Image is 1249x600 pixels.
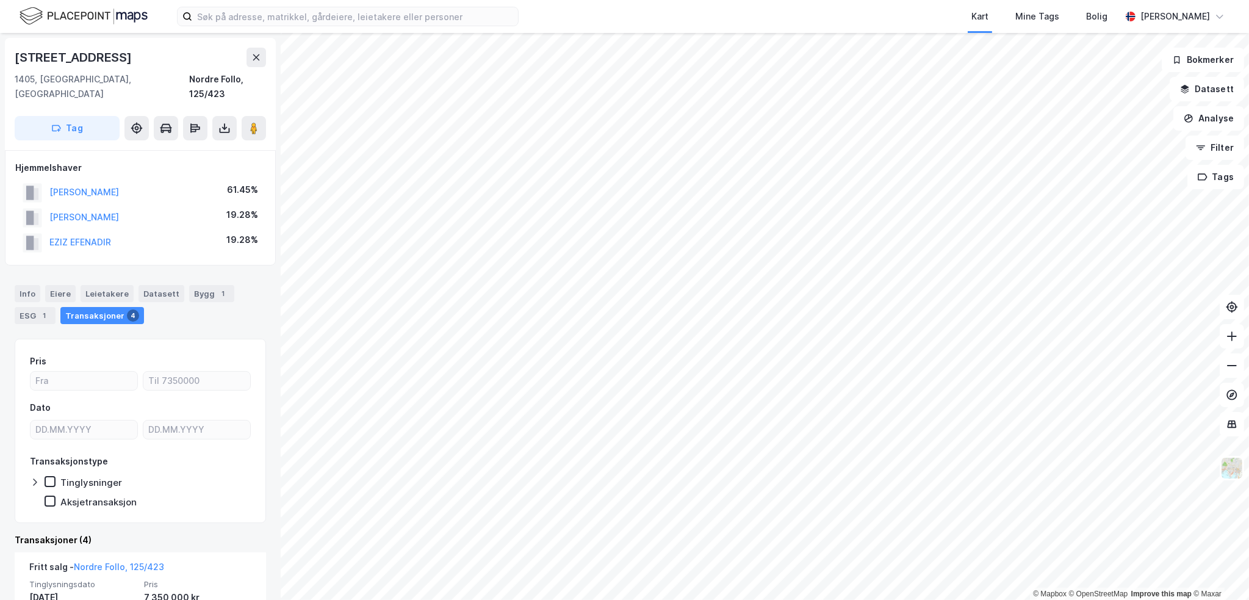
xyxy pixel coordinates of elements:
a: Nordre Follo, 125/423 [74,562,164,572]
input: Til 7350000 [143,372,250,390]
input: Fra [31,372,137,390]
div: Datasett [139,285,184,302]
div: 1 [38,309,51,322]
div: Info [15,285,40,302]
img: logo.f888ab2527a4732fd821a326f86c7f29.svg [20,5,148,27]
div: 19.28% [226,208,258,222]
span: Pris [144,579,251,590]
iframe: Chat Widget [1188,541,1249,600]
div: [PERSON_NAME] [1140,9,1210,24]
div: 1405, [GEOGRAPHIC_DATA], [GEOGRAPHIC_DATA] [15,72,189,101]
a: Improve this map [1131,590,1192,598]
div: Kart [971,9,988,24]
input: DD.MM.YYYY [143,421,250,439]
button: Datasett [1170,77,1244,101]
div: Leietakere [81,285,134,302]
input: DD.MM.YYYY [31,421,137,439]
div: Mine Tags [1015,9,1059,24]
div: Transaksjoner [60,307,144,324]
button: Analyse [1173,106,1244,131]
div: ESG [15,307,56,324]
input: Søk på adresse, matrikkel, gårdeiere, leietakere eller personer [192,7,518,26]
a: OpenStreetMap [1069,590,1128,598]
div: 1 [217,287,229,300]
div: Fritt salg - [29,560,164,579]
div: Aksjetransaksjon [60,496,137,508]
div: Eiere [45,285,76,302]
a: Mapbox [1033,590,1067,598]
div: Pris [30,354,46,369]
button: Bokmerker [1162,48,1244,72]
div: Bolig [1086,9,1107,24]
div: Kontrollprogram for chat [1188,541,1249,600]
div: Bygg [189,285,234,302]
div: Transaksjoner (4) [15,533,266,548]
div: Nordre Follo, 125/423 [189,72,266,101]
div: Hjemmelshaver [15,161,265,175]
button: Tags [1187,165,1244,189]
img: Z [1220,457,1244,480]
div: Dato [30,400,51,415]
span: Tinglysningsdato [29,579,137,590]
div: Tinglysninger [60,477,122,488]
button: Filter [1186,136,1244,160]
div: [STREET_ADDRESS] [15,48,134,67]
button: Tag [15,116,120,140]
div: 61.45% [227,183,258,197]
div: Transaksjonstype [30,454,108,469]
div: 4 [127,309,139,322]
div: 19.28% [226,233,258,247]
